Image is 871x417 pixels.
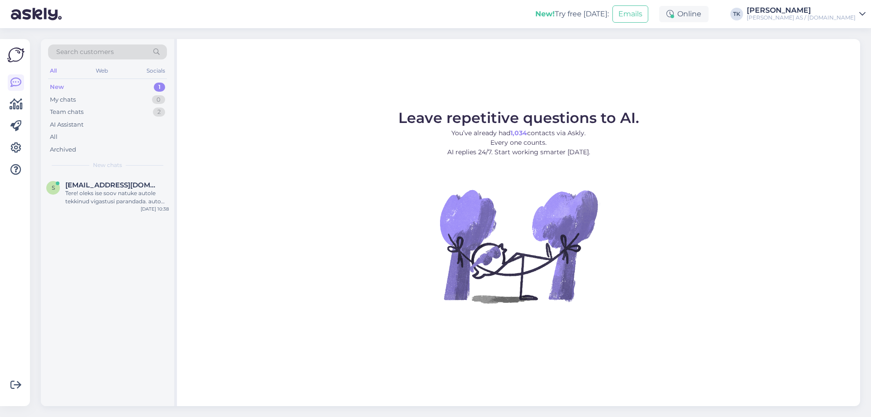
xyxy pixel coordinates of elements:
[747,14,856,21] div: [PERSON_NAME] AS / [DOMAIN_NAME]
[535,9,609,20] div: Try free [DATE]:
[730,8,743,20] div: TK
[152,95,165,104] div: 0
[56,47,114,57] span: Search customers
[398,109,639,127] span: Leave repetitive questions to AI.
[153,108,165,117] div: 2
[141,206,169,212] div: [DATE] 10:38
[65,181,160,189] span: siiri.voobus@mail.ee
[93,161,122,169] span: New chats
[612,5,648,23] button: Emails
[50,83,64,92] div: New
[52,184,55,191] span: s
[94,65,110,77] div: Web
[510,129,527,137] b: 1,034
[48,65,59,77] div: All
[7,46,24,64] img: Askly Logo
[747,7,866,21] a: [PERSON_NAME][PERSON_NAME] AS / [DOMAIN_NAME]
[437,164,600,328] img: No Chat active
[398,128,639,157] p: You’ve already had contacts via Askly. Every one counts. AI replies 24/7. Start working smarter [...
[659,6,709,22] div: Online
[154,83,165,92] div: 1
[535,10,555,18] b: New!
[50,132,58,142] div: All
[50,95,76,104] div: My chats
[50,120,83,129] div: AI Assistant
[145,65,167,77] div: Socials
[747,7,856,14] div: [PERSON_NAME]
[50,145,76,154] div: Archived
[50,108,83,117] div: Team chats
[65,189,169,206] div: Tere! oleks ise soov natuke autole tekkinud vigastusi parandada. auto Renault Capture. esimene mu...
